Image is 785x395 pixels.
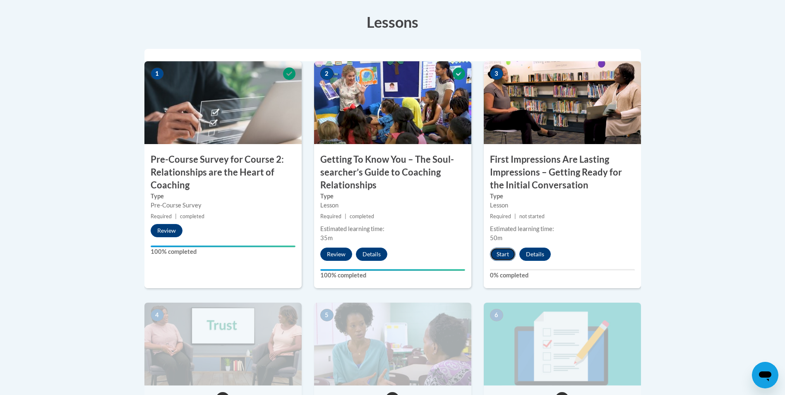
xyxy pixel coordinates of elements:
[345,213,346,219] span: |
[490,213,511,219] span: Required
[144,303,302,385] img: Course Image
[314,153,471,191] h3: Getting To Know You – The Soul-searcher’s Guide to Coaching Relationships
[320,213,341,219] span: Required
[490,192,635,201] label: Type
[484,153,641,191] h3: First Impressions Are Lasting Impressions – Getting Ready for the Initial Conversation
[356,248,387,261] button: Details
[151,201,295,210] div: Pre-Course Survey
[490,271,635,280] label: 0% completed
[519,248,551,261] button: Details
[314,61,471,144] img: Course Image
[320,309,334,321] span: 5
[175,213,177,219] span: |
[320,224,465,234] div: Estimated learning time:
[490,234,502,241] span: 50m
[151,224,182,237] button: Review
[350,213,374,219] span: completed
[484,303,641,385] img: Course Image
[320,271,465,280] label: 100% completed
[320,234,333,241] span: 35m
[490,201,635,210] div: Lesson
[484,61,641,144] img: Course Image
[144,61,302,144] img: Course Image
[752,362,778,388] iframe: Button to launch messaging window, conversation in progress
[151,67,164,80] span: 1
[151,247,295,256] label: 100% completed
[514,213,516,219] span: |
[320,192,465,201] label: Type
[314,303,471,385] img: Course Image
[490,248,516,261] button: Start
[180,213,204,219] span: completed
[151,213,172,219] span: Required
[490,67,503,80] span: 3
[490,224,635,234] div: Estimated learning time:
[144,12,641,32] h3: Lessons
[151,309,164,321] span: 4
[320,67,334,80] span: 2
[151,246,295,247] div: Your progress
[490,309,503,321] span: 6
[519,213,545,219] span: not started
[320,201,465,210] div: Lesson
[320,269,465,271] div: Your progress
[144,153,302,191] h3: Pre-Course Survey for Course 2: Relationships are the Heart of Coaching
[151,192,295,201] label: Type
[320,248,352,261] button: Review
